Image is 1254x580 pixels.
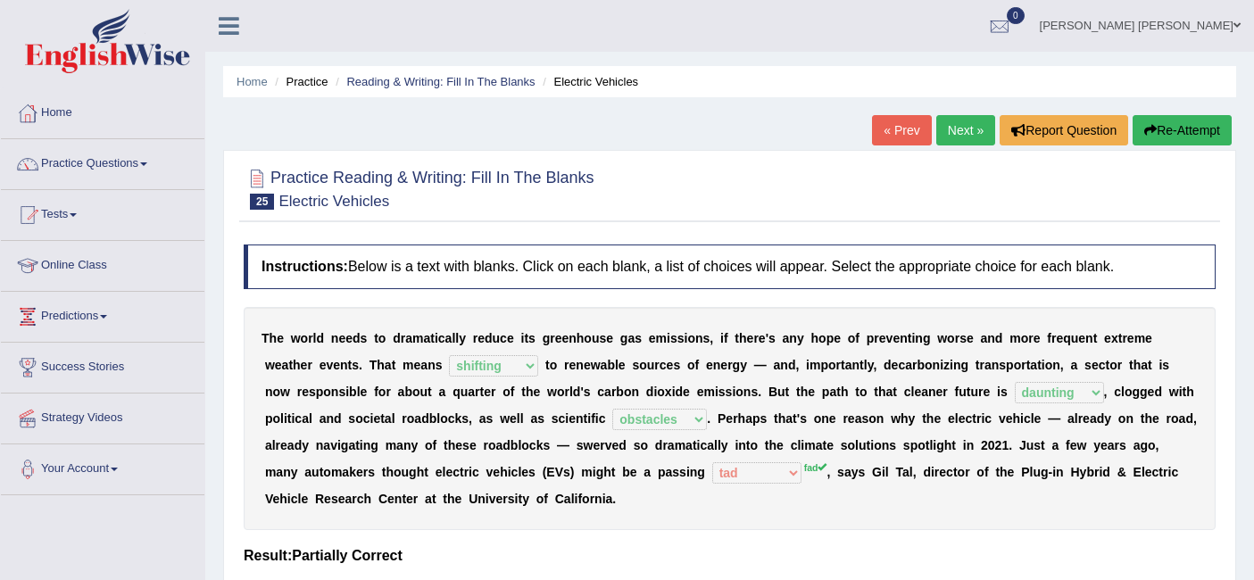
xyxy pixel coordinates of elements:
[1092,358,1099,372] b: e
[1,394,204,438] a: Strategy Videos
[1000,115,1128,145] button: Report Question
[959,331,967,345] b: s
[1129,358,1134,372] b: t
[317,331,325,345] b: d
[370,358,378,372] b: T
[547,385,557,399] b: w
[676,385,684,399] b: d
[826,331,835,345] b: p
[528,331,536,345] b: s
[577,331,585,345] b: h
[987,331,995,345] b: n
[401,331,405,345] b: r
[277,331,284,345] b: e
[1,190,204,235] a: Tests
[331,331,339,345] b: n
[860,358,864,372] b: t
[673,358,680,372] b: s
[893,331,900,345] b: e
[301,331,309,345] b: o
[526,385,534,399] b: h
[561,331,569,345] b: e
[667,358,674,372] b: e
[992,358,1000,372] b: n
[639,358,647,372] b: o
[320,358,327,372] b: e
[412,331,423,345] b: m
[493,331,501,345] b: u
[1030,358,1037,372] b: a
[550,358,558,372] b: o
[649,331,656,345] b: e
[386,385,390,399] b: r
[538,73,638,90] li: Electric Vehicles
[1109,358,1117,372] b: o
[1085,331,1093,345] b: n
[1104,331,1111,345] b: e
[323,385,331,399] b: o
[412,385,420,399] b: o
[703,331,710,345] b: s
[500,331,507,345] b: c
[653,385,657,399] b: i
[867,331,875,345] b: p
[917,358,925,372] b: b
[428,358,436,372] b: n
[923,331,931,345] b: g
[1117,358,1122,372] b: r
[774,358,781,372] b: a
[1071,331,1079,345] b: u
[1006,358,1014,372] b: p
[660,358,667,372] b: c
[326,358,333,372] b: v
[345,385,349,399] b: i
[908,331,912,345] b: t
[359,358,362,372] b: .
[665,385,672,399] b: x
[584,385,591,399] b: s
[378,331,386,345] b: o
[646,385,654,399] b: d
[873,358,876,372] b: ,
[753,331,758,345] b: r
[1042,358,1045,372] b: i
[950,358,953,372] b: i
[955,331,959,345] b: r
[604,385,611,399] b: a
[270,73,328,90] li: Practice
[302,385,309,399] b: e
[848,331,856,345] b: o
[670,331,677,345] b: s
[892,358,899,372] b: e
[438,331,445,345] b: c
[1,444,204,489] a: Your Account
[1134,358,1142,372] b: h
[1141,358,1148,372] b: a
[1056,331,1063,345] b: e
[735,331,739,345] b: t
[313,331,317,345] b: l
[788,358,796,372] b: d
[361,385,368,399] b: e
[1014,358,1022,372] b: o
[720,331,724,345] b: i
[900,331,908,345] b: n
[1037,358,1042,372] b: t
[710,331,713,345] b: ,
[912,358,917,372] b: r
[398,385,405,399] b: a
[795,358,799,372] b: ,
[872,115,931,145] a: « Prev
[475,385,479,399] b: r
[374,385,378,399] b: f
[521,385,526,399] b: t
[1133,115,1232,145] button: Re-Attempt
[436,358,443,372] b: s
[855,331,860,345] b: f
[439,385,446,399] b: a
[797,331,804,345] b: y
[713,358,721,372] b: n
[981,331,988,345] b: a
[635,331,642,345] b: s
[631,385,639,399] b: n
